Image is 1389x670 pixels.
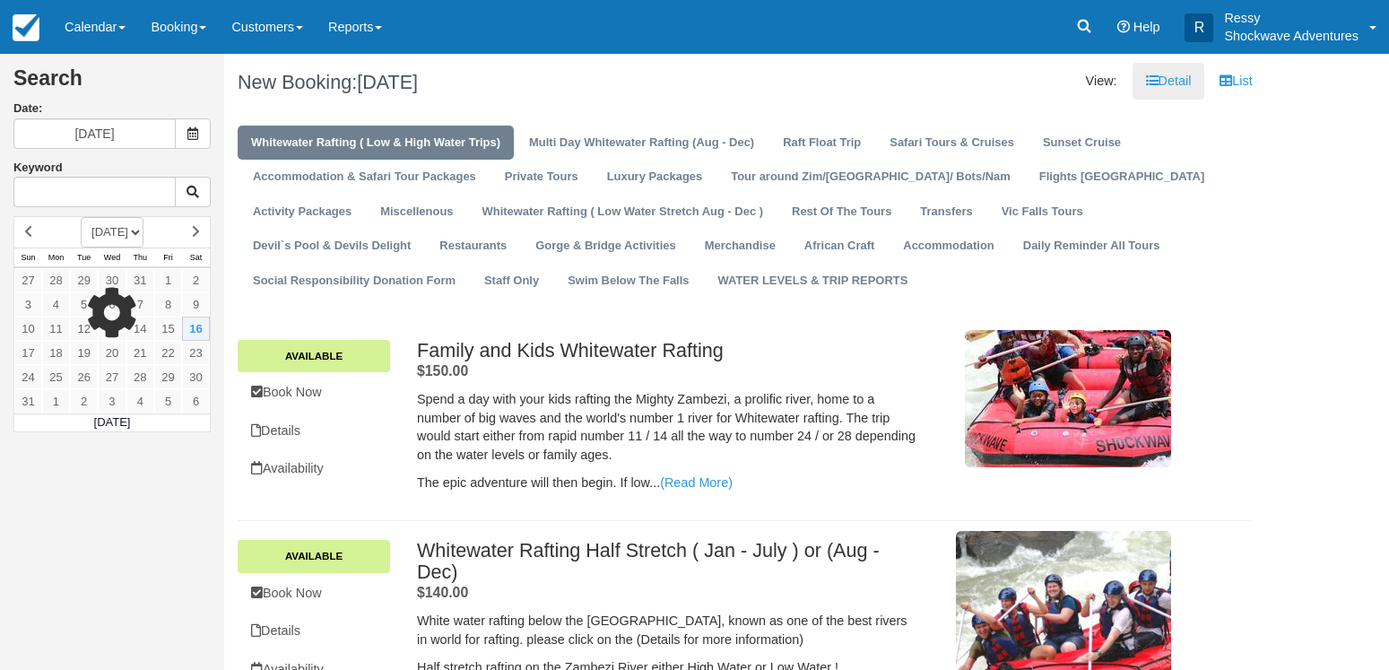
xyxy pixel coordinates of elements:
a: Flights [GEOGRAPHIC_DATA] [1026,160,1218,195]
span: $150.00 [417,363,468,379]
strong: Price: $140 [417,585,468,600]
span: Help [1133,20,1160,34]
a: Book Now [238,374,390,411]
a: Book Now [238,575,390,612]
a: Whitewater Rafting ( Low & High Water Trips) [238,126,514,161]
a: Details [238,613,390,649]
a: Social Responsibility Donation Form [239,264,469,299]
img: M121-2 [965,330,1171,467]
button: Keyword Search [175,177,211,207]
h1: New Booking: [238,72,732,93]
a: List [1206,63,1265,100]
p: Shockwave Adventures [1224,27,1359,45]
a: Whitewater Rafting ( Low Water Stretch Aug - Dec ) [469,195,777,230]
a: Sunset Cruise [1029,126,1134,161]
p: Ressy [1224,9,1359,27]
a: Activity Packages [239,195,365,230]
a: African Craft [791,229,888,264]
p: The epic adventure will then begin. If low... [417,474,920,492]
strong: Price: $150 [417,363,468,379]
div: R [1185,13,1213,42]
a: Rest Of The Tours [778,195,905,230]
a: Vic Falls Tours [988,195,1097,230]
a: Devil`s Pool & Devils Delight [239,229,424,264]
a: Accommodation [890,229,1007,264]
li: View: [1072,63,1131,100]
span: [DATE] [357,71,418,93]
a: Available [238,540,390,572]
a: Availability [238,450,390,487]
a: Swim Below The Falls [554,264,702,299]
a: Details [238,413,390,449]
h2: Search [13,67,211,100]
a: Tour around Zim/[GEOGRAPHIC_DATA]/ Bots/Nam [717,160,1024,195]
label: Date: [13,100,211,117]
p: White water rafting below the [GEOGRAPHIC_DATA], known as one of the best rivers in world for raf... [417,612,920,648]
h2: Whitewater Rafting Half Stretch ( Jan - July ) or (Aug - Dec) [417,540,920,583]
i: Help [1117,21,1130,33]
a: Available [238,340,390,372]
a: Miscellenous [367,195,466,230]
a: Staff Only [471,264,552,299]
img: checkfront-main-nav-mini-logo.png [13,14,39,41]
span: $140.00 [417,585,468,600]
a: Private Tours [491,160,592,195]
a: Safari Tours & Cruises [876,126,1028,161]
label: Keyword [13,161,63,174]
a: (Read More) [660,475,733,490]
a: Gorge & Bridge Activities [522,229,689,264]
h2: Family and Kids Whitewater Rafting [417,340,920,361]
a: Accommodation & Safari Tour Packages [239,160,490,195]
a: Multi Day Whitewater Rafting (Aug - Dec) [516,126,768,161]
a: Restaurants [426,229,520,264]
a: Daily Reminder All Tours [1010,229,1174,264]
a: Luxury Packages [594,160,716,195]
a: Detail [1133,63,1205,100]
a: Merchandise [691,229,789,264]
p: Spend a day with your kids rafting the Mighty Zambezi, a prolific river, home to a number of big ... [417,390,920,464]
a: Raft Float Trip [769,126,874,161]
a: WATER LEVELS & TRIP REPORTS [705,264,922,299]
a: Transfers [907,195,985,230]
